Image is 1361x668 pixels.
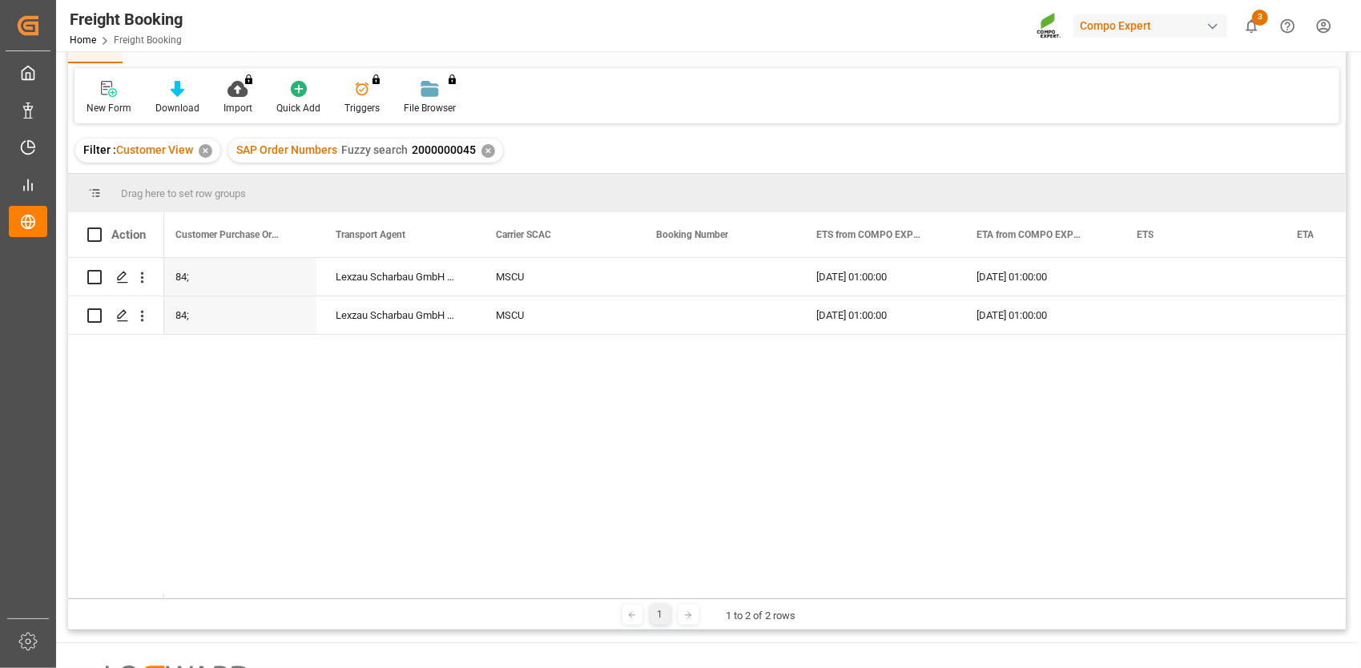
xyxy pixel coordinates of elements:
[276,101,320,115] div: Quick Add
[976,229,1084,240] span: ETA from COMPO EXPERT
[70,7,183,31] div: Freight Booking
[1073,10,1234,41] button: Compo Expert
[1297,229,1314,240] span: ETA
[175,229,283,240] span: Customer Purchase Order Numbers
[341,143,408,156] span: Fuzzy search
[957,296,1117,334] div: [DATE] 01:00:00
[481,144,495,158] div: ✕
[1037,12,1062,40] img: Screenshot%202023-09-29%20at%2010.02.21.png_1712312052.png
[816,229,924,240] span: ETS from COMPO EXPERT
[496,229,551,240] span: Carrier SCAC
[957,258,1117,296] div: [DATE] 01:00:00
[797,258,957,296] div: [DATE] 01:00:00
[656,229,728,240] span: Booking Number
[650,605,670,625] div: 1
[70,34,96,46] a: Home
[1137,229,1154,240] span: ETS
[1234,8,1270,44] button: show 3 new notifications
[156,296,316,334] div: 84;
[797,296,957,334] div: [DATE] 01:00:00
[68,258,164,296] div: Press SPACE to select this row.
[316,296,477,334] div: Lexzau Scharbau GmbH & [DOMAIN_NAME]
[199,144,212,158] div: ✕
[1270,8,1306,44] button: Help Center
[336,229,405,240] span: Transport Agent
[83,143,116,156] span: Filter :
[236,143,337,156] span: SAP Order Numbers
[156,258,316,296] div: 84;
[1073,14,1227,38] div: Compo Expert
[477,296,637,334] div: MSCU
[116,143,193,156] span: Customer View
[121,187,246,199] span: Drag here to set row groups
[87,101,131,115] div: New Form
[727,608,796,624] div: 1 to 2 of 2 rows
[111,227,146,242] div: Action
[477,258,637,296] div: MSCU
[412,143,476,156] span: 2000000045
[155,101,199,115] div: Download
[316,258,477,296] div: Lexzau Scharbau GmbH & [DOMAIN_NAME]
[68,296,164,335] div: Press SPACE to select this row.
[1252,10,1268,26] span: 3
